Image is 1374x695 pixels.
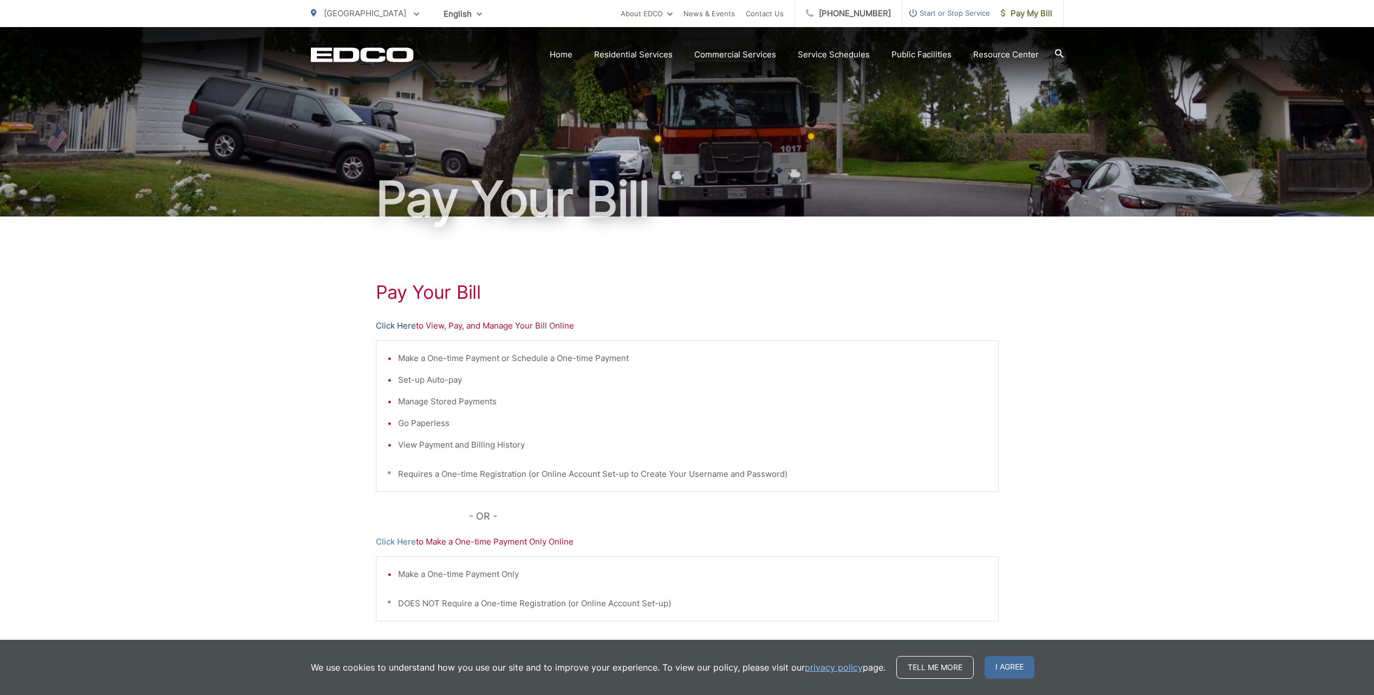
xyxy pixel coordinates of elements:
li: View Payment and Billing History [398,438,987,451]
li: Set-up Auto-pay [398,373,987,386]
li: Go Paperless [398,417,987,430]
a: Tell me more [896,656,974,679]
a: EDCD logo. Return to the homepage. [311,47,414,62]
span: English [435,4,490,23]
span: Pay My Bill [1001,7,1052,20]
a: Click Here [376,535,416,548]
a: Home [550,48,572,61]
h1: Pay Your Bill [376,281,999,303]
a: Service Schedules [798,48,870,61]
a: Residential Services [594,48,673,61]
p: We use cookies to understand how you use our site and to improve your experience. To view our pol... [311,661,885,674]
li: Manage Stored Payments [398,395,987,408]
a: Resource Center [973,48,1039,61]
a: privacy policy [805,661,863,674]
a: Public Facilities [891,48,952,61]
p: - OR - [469,508,999,524]
a: Contact Us [746,7,784,20]
span: I agree [985,656,1034,679]
p: to View, Pay, and Manage Your Bill Online [376,319,999,332]
p: to Make a One-time Payment Only Online [376,535,999,548]
a: News & Events [683,7,735,20]
li: Make a One-time Payment Only [398,568,987,581]
a: About EDCO [621,7,673,20]
a: Commercial Services [694,48,776,61]
p: * DOES NOT Require a One-time Registration (or Online Account Set-up) [387,597,987,610]
a: Click Here [376,319,416,332]
li: Make a One-time Payment or Schedule a One-time Payment [398,352,987,365]
p: * Requires a One-time Registration (or Online Account Set-up to Create Your Username and Password) [387,468,987,481]
h1: Pay Your Bill [311,172,1064,226]
span: [GEOGRAPHIC_DATA] [324,8,406,18]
